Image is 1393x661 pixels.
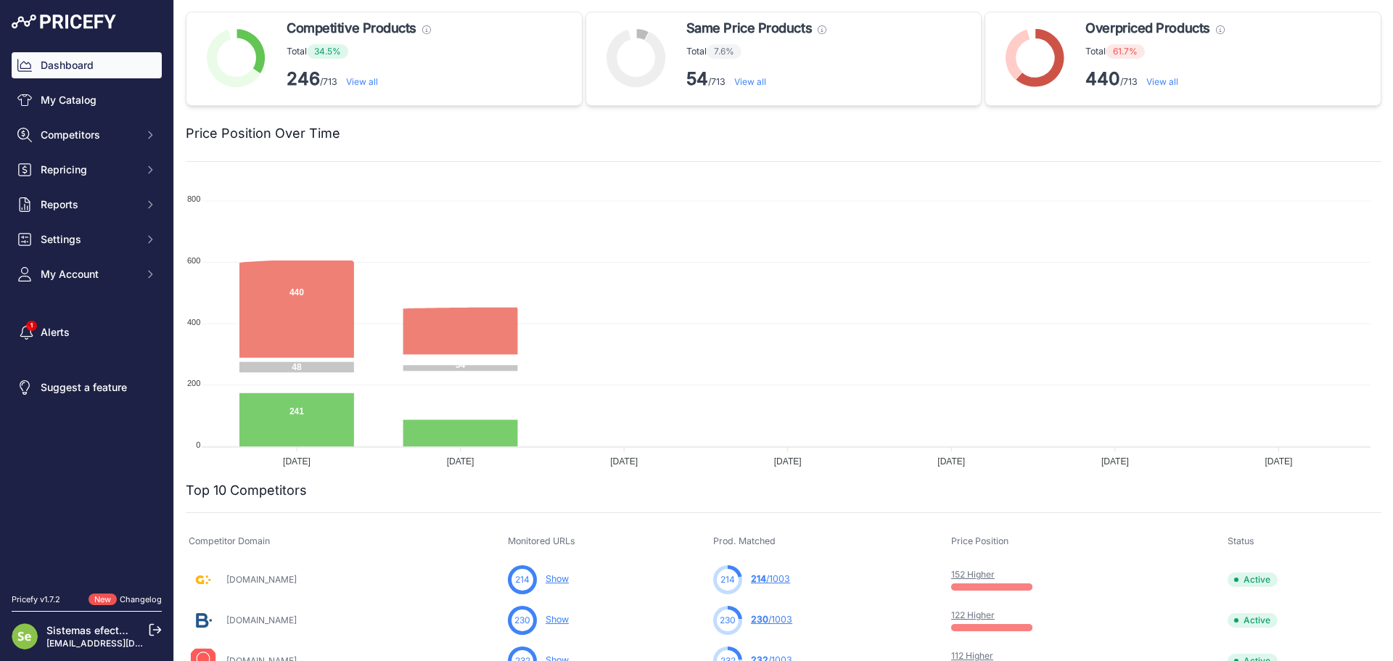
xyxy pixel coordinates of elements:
[307,44,348,59] span: 34.5%
[1085,18,1209,38] span: Overpriced Products
[120,594,162,604] a: Changelog
[283,456,311,467] tspan: [DATE]
[41,163,136,177] span: Repricing
[46,638,198,649] a: [EMAIL_ADDRESS][DOMAIN_NAME]
[951,609,995,620] a: 122 Higher
[12,319,162,345] a: Alerts
[187,194,200,203] tspan: 800
[1265,456,1293,467] tspan: [DATE]
[287,68,320,89] strong: 246
[12,192,162,218] button: Reports
[226,615,297,625] a: [DOMAIN_NAME]
[12,87,162,113] a: My Catalog
[713,535,776,546] span: Prod. Matched
[686,68,708,89] strong: 54
[951,569,995,580] a: 152 Higher
[515,573,530,586] span: 214
[514,614,530,627] span: 230
[1228,613,1278,628] span: Active
[1106,44,1145,59] span: 61.7%
[751,573,766,584] span: 214
[937,456,965,467] tspan: [DATE]
[686,67,826,91] p: /713
[1085,68,1120,89] strong: 440
[12,122,162,148] button: Competitors
[546,573,569,584] a: Show
[41,232,136,247] span: Settings
[1228,535,1254,546] span: Status
[774,456,802,467] tspan: [DATE]
[12,52,162,78] a: Dashboard
[12,15,116,29] img: Pricefy Logo
[751,573,790,584] a: 214/1003
[707,44,741,59] span: 7.6%
[12,52,162,576] nav: Sidebar
[186,123,340,144] h2: Price Position Over Time
[1146,76,1178,87] a: View all
[12,157,162,183] button: Repricing
[186,480,307,501] h2: Top 10 Competitors
[189,535,270,546] span: Competitor Domain
[751,614,768,625] span: 230
[287,67,431,91] p: /713
[12,226,162,253] button: Settings
[89,594,117,606] span: New
[447,456,474,467] tspan: [DATE]
[508,535,575,546] span: Monitored URLs
[1101,456,1129,467] tspan: [DATE]
[734,76,766,87] a: View all
[287,18,416,38] span: Competitive Products
[196,440,200,449] tspan: 0
[187,318,200,327] tspan: 400
[41,197,136,212] span: Reports
[686,18,812,38] span: Same Price Products
[46,624,143,636] a: Sistemas efectoLed
[610,456,638,467] tspan: [DATE]
[226,574,297,585] a: [DOMAIN_NAME]
[41,267,136,282] span: My Account
[346,76,378,87] a: View all
[12,261,162,287] button: My Account
[41,128,136,142] span: Competitors
[686,44,826,59] p: Total
[287,44,431,59] p: Total
[1085,67,1224,91] p: /713
[12,594,60,606] div: Pricefy v1.7.2
[187,379,200,387] tspan: 200
[546,614,569,625] a: Show
[1228,572,1278,587] span: Active
[751,614,792,625] a: 230/1003
[951,650,993,661] a: 112 Higher
[951,535,1008,546] span: Price Position
[187,256,200,265] tspan: 600
[720,573,735,586] span: 214
[12,374,162,401] a: Suggest a feature
[720,614,736,627] span: 230
[1085,44,1224,59] p: Total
